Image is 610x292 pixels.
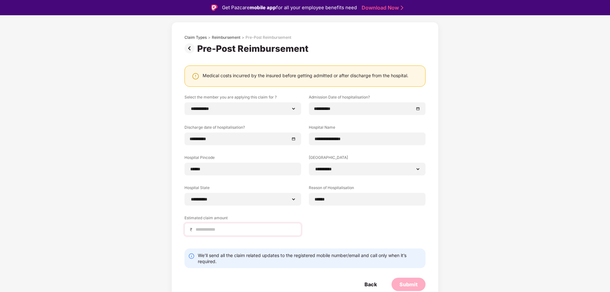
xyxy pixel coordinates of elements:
[246,35,291,40] div: Pre-Post Reimbursement
[192,72,199,80] img: svg+xml;base64,PHN2ZyBpZD0iV2FybmluZ18tXzI0eDI0IiBkYXRhLW5hbWU9Ildhcm5pbmcgLSAyNHgyNCIgeG1sbnM9Im...
[198,252,422,264] div: We’ll send all the claim related updates to the registered mobile number/email and call only when...
[197,43,311,54] div: Pre-Post Reimbursement
[399,281,418,288] div: Submit
[364,281,377,288] div: Back
[203,72,408,78] div: Medical costs incurred by the insured before getting admitted or after discharge from the hospital.
[184,215,301,223] label: Estimated claim amount
[212,35,240,40] div: Reimbursement
[184,155,301,163] label: Hospital Pincode
[211,4,218,11] img: Logo
[309,185,426,193] label: Reason of Hospitalisation
[184,125,301,132] label: Discharge date of hospitalisation?
[190,227,195,233] span: ₹
[250,4,276,10] strong: mobile app
[208,35,211,40] div: >
[242,35,244,40] div: >
[309,94,426,102] label: Admission Date of hospitalisation?
[362,4,401,11] a: Download Now
[309,125,426,132] label: Hospital Name
[309,155,426,163] label: [GEOGRAPHIC_DATA]
[184,185,301,193] label: Hospital State
[188,253,195,259] img: svg+xml;base64,PHN2ZyBpZD0iSW5mby0yMHgyMCIgeG1sbnM9Imh0dHA6Ly93d3cudzMub3JnLzIwMDAvc3ZnIiB3aWR0aD...
[184,43,197,53] img: svg+xml;base64,PHN2ZyBpZD0iUHJldi0zMngzMiIgeG1sbnM9Imh0dHA6Ly93d3cudzMub3JnLzIwMDAvc3ZnIiB3aWR0aD...
[184,94,301,102] label: Select the member you are applying this claim for ?
[222,4,357,11] div: Get Pazcare for all your employee benefits need
[184,35,207,40] div: Claim Types
[401,4,403,11] img: Stroke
